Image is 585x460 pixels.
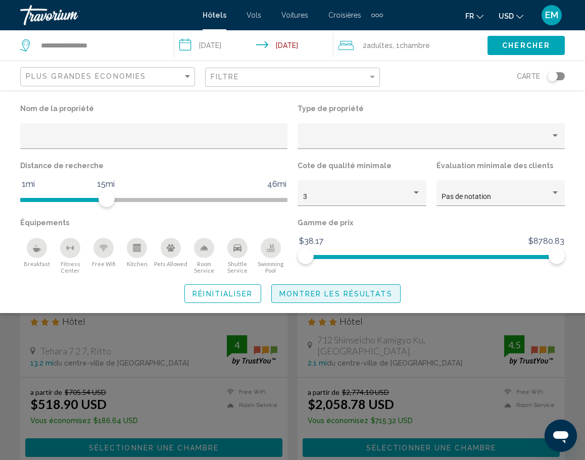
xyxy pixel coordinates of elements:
[298,216,565,230] p: Gamme de prix
[221,261,254,274] span: Shuttle Service
[517,69,540,83] span: Carte
[545,420,577,452] iframe: Bouton de lancement de la fenêtre de messagerie
[95,177,116,192] span: 15mi
[298,101,565,116] p: Type de propriété
[303,136,560,144] mat-select: Property type
[502,42,550,50] span: Chercher
[192,290,253,298] span: Réinitialiser
[254,261,287,274] span: Swimming Pool
[247,11,261,19] a: Vols
[20,177,36,192] span: 1mi
[20,5,192,25] a: Travorium
[298,234,325,249] span: $38.17
[499,9,523,23] button: Change currency
[20,237,54,274] button: Breakfast
[120,237,154,274] button: Kitchen
[24,261,50,267] span: Breakfast
[54,237,87,274] button: Fitness Center
[303,192,307,200] span: 3
[400,41,430,49] span: Chambre
[187,237,221,274] button: Room Service
[254,237,287,274] button: Swimming Pool
[20,101,287,116] p: Nom de la propriété
[487,36,565,55] button: Chercher
[26,73,192,81] mat-select: Sort by
[539,5,565,26] button: User Menu
[393,38,430,53] span: , 1
[203,11,226,19] a: Hôtels
[281,11,308,19] a: Voitures
[540,72,565,81] button: Toggle map
[527,234,566,249] span: $8780.83
[20,159,287,173] p: Distance de recherche
[545,10,558,20] span: EM
[87,237,120,274] button: Free Wifi
[205,67,380,88] button: Filter
[465,12,474,20] span: fr
[436,159,565,173] p: Évaluation minimale des clients
[187,261,221,274] span: Room Service
[271,284,401,303] button: Montrer les résultats
[184,284,261,303] button: Réinitialiser
[298,159,426,173] p: Cote de qualité minimale
[333,30,487,61] button: Travelers: 2 adults, 0 children
[154,237,187,274] button: Pets Allowed
[54,261,87,274] span: Fitness Center
[279,290,393,298] span: Montrer les résultats
[328,11,361,19] a: Croisières
[442,192,491,200] span: Pas de notation
[26,72,146,80] span: Plus grandes économies
[211,73,239,81] span: Filtre
[15,101,570,274] div: Hotel Filters
[363,38,393,53] span: 2
[92,261,116,267] span: Free Wifi
[367,41,393,49] span: Adultes
[371,7,383,23] button: Extra navigation items
[221,237,254,274] button: Shuttle Service
[174,30,333,61] button: Check-in date: Oct 19, 2025 Check-out date: Oct 25, 2025
[154,261,187,267] span: Pets Allowed
[127,261,148,267] span: Kitchen
[465,9,483,23] button: Change language
[266,177,288,192] span: 46mi
[499,12,514,20] span: USD
[20,216,287,230] p: Équipements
